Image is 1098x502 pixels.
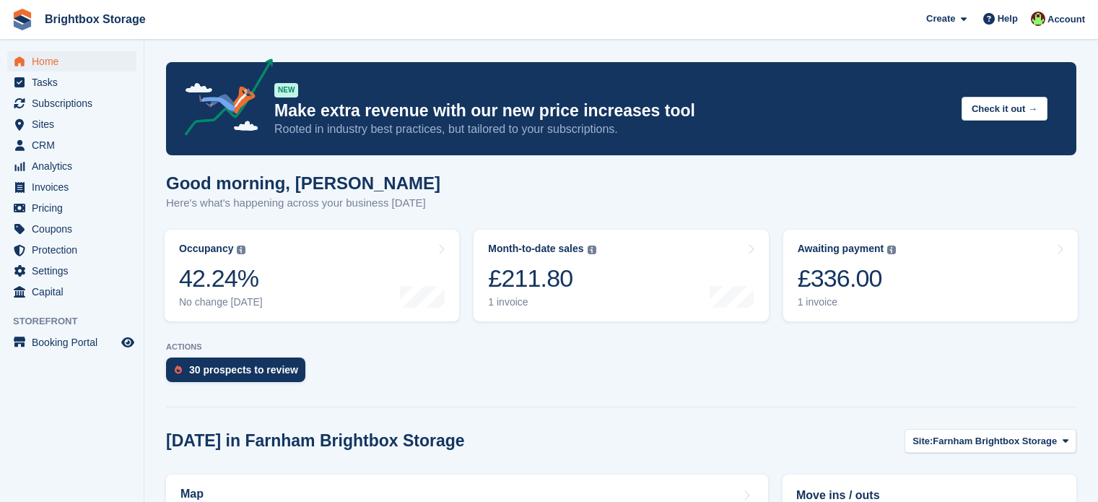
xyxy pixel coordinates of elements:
[7,135,136,155] a: menu
[912,434,933,449] span: Site:
[7,198,136,218] a: menu
[488,296,596,308] div: 1 invoice
[165,230,459,321] a: Occupancy 42.24% No change [DATE]
[32,51,118,72] span: Home
[166,173,440,193] h1: Good morning, [PERSON_NAME]
[166,195,440,212] p: Here's what's happening across your business [DATE]
[488,264,596,293] div: £211.80
[32,72,118,92] span: Tasks
[189,364,298,376] div: 30 prospects to review
[783,230,1078,321] a: Awaiting payment £336.00 1 invoice
[7,282,136,302] a: menu
[274,100,950,121] p: Make extra revenue with our new price increases tool
[274,121,950,137] p: Rooted in industry best practices, but tailored to your subscriptions.
[998,12,1018,26] span: Help
[7,219,136,239] a: menu
[7,261,136,281] a: menu
[887,246,896,254] img: icon-info-grey-7440780725fd019a000dd9b08b2336e03edf1995a4989e88bcd33f0948082b44.svg
[488,243,583,255] div: Month-to-date sales
[798,243,884,255] div: Awaiting payment
[32,177,118,197] span: Invoices
[32,261,118,281] span: Settings
[7,177,136,197] a: menu
[7,332,136,352] a: menu
[32,156,118,176] span: Analytics
[32,282,118,302] span: Capital
[933,434,1057,449] span: Farnham Brightbox Storage
[926,12,955,26] span: Create
[7,51,136,72] a: menu
[179,296,263,308] div: No change [DATE]
[166,431,465,451] h2: [DATE] in Farnham Brightbox Storage
[274,83,298,98] div: NEW
[179,243,233,255] div: Occupancy
[7,114,136,134] a: menu
[32,198,118,218] span: Pricing
[905,429,1076,453] button: Site: Farnham Brightbox Storage
[7,72,136,92] a: menu
[7,240,136,260] a: menu
[179,264,263,293] div: 42.24%
[175,365,182,374] img: prospect-51fa495bee0391a8d652442698ab0144808aea92771e9ea1ae160a38d050c398.svg
[7,156,136,176] a: menu
[1031,12,1045,26] img: Marlena
[166,342,1076,352] p: ACTIONS
[32,240,118,260] span: Protection
[962,97,1047,121] button: Check it out →
[119,334,136,351] a: Preview store
[166,358,313,389] a: 30 prospects to review
[180,488,204,501] h2: Map
[173,59,274,141] img: price-adjustments-announcement-icon-8257ccfd72463d97f412b2fc003d46551f7dbcb40ab6d574587a9cd5c0d94...
[39,7,152,31] a: Brightbox Storage
[32,219,118,239] span: Coupons
[32,332,118,352] span: Booking Portal
[12,9,33,30] img: stora-icon-8386f47178a22dfd0bd8f6a31ec36ba5ce8667c1dd55bd0f319d3a0aa187defe.svg
[32,114,118,134] span: Sites
[7,93,136,113] a: menu
[1047,12,1085,27] span: Account
[798,296,897,308] div: 1 invoice
[798,264,897,293] div: £336.00
[13,314,144,329] span: Storefront
[237,246,245,254] img: icon-info-grey-7440780725fd019a000dd9b08b2336e03edf1995a4989e88bcd33f0948082b44.svg
[32,93,118,113] span: Subscriptions
[588,246,596,254] img: icon-info-grey-7440780725fd019a000dd9b08b2336e03edf1995a4989e88bcd33f0948082b44.svg
[32,135,118,155] span: CRM
[474,230,768,321] a: Month-to-date sales £211.80 1 invoice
